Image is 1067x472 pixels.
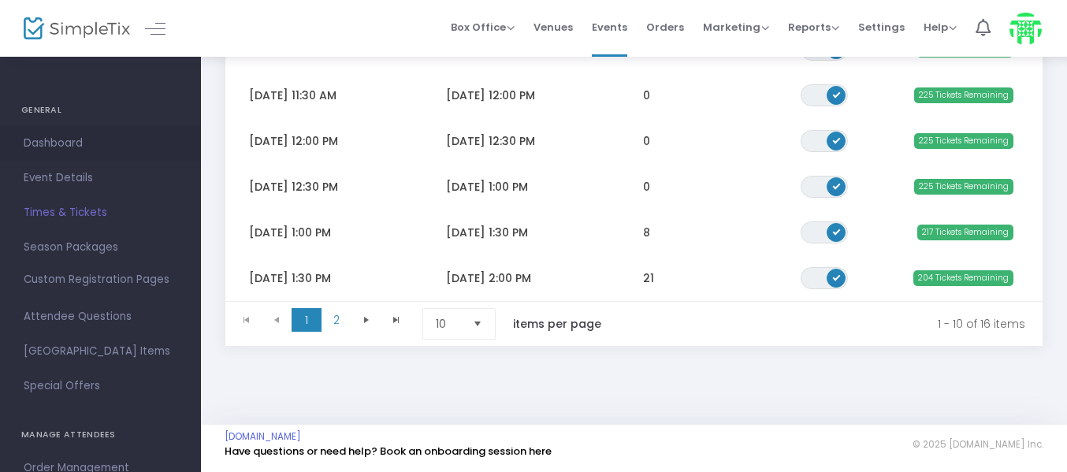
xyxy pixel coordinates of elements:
span: Orders [646,7,684,47]
span: [DATE] 12:30 PM [446,133,535,149]
span: Dashboard [24,133,177,154]
span: [DATE] 12:30 PM [249,179,338,195]
span: [DATE] 12:00 PM [446,87,535,103]
a: Have questions or need help? Book an onboarding session here [225,444,552,459]
span: Season Packages [24,237,177,258]
span: Times & Tickets [24,203,177,223]
span: ON [833,227,841,235]
span: [DATE] 1:00 PM [446,179,528,195]
span: 0 [643,133,650,149]
span: [DATE] 1:30 PM [446,225,528,240]
span: Go to the last page [381,308,411,332]
span: ON [833,136,841,143]
span: Marketing [703,20,769,35]
span: [DATE] 1:30 PM [249,270,331,286]
span: 8 [643,225,650,240]
span: © 2025 [DOMAIN_NAME] Inc. [913,438,1043,451]
span: 21 [643,270,654,286]
button: Select [467,309,489,339]
span: Reports [788,20,839,35]
span: 225 Tickets Remaining [914,179,1013,195]
span: [DATE] 1:00 PM [249,225,331,240]
span: Events [592,7,627,47]
span: Page 1 [292,308,322,332]
span: Settings [858,7,905,47]
span: 217 Tickets Remaining [917,225,1013,240]
span: Custom Registration Pages [24,272,169,288]
span: ON [833,273,841,281]
label: items per page [513,316,601,332]
span: ON [833,90,841,98]
span: 225 Tickets Remaining [914,133,1013,149]
kendo-pager-info: 1 - 10 of 16 items [634,308,1025,340]
span: Go to the next page [360,314,373,326]
span: Go to the next page [351,308,381,332]
span: [DATE] 2:00 PM [446,270,531,286]
span: 0 [643,179,650,195]
span: 225 Tickets Remaining [914,87,1013,103]
span: ON [833,181,841,189]
h4: GENERAL [21,95,180,126]
span: [DATE] 11:30 AM [249,87,336,103]
span: 10 [436,316,460,332]
span: Venues [533,7,573,47]
a: [DOMAIN_NAME] [225,430,301,443]
span: Event Details [24,168,177,188]
span: Special Offers [24,376,177,396]
span: Page 2 [322,308,351,332]
span: Go to the last page [390,314,403,326]
span: 204 Tickets Remaining [913,270,1013,286]
h4: MANAGE ATTENDEES [21,419,180,451]
span: [GEOGRAPHIC_DATA] Items [24,341,177,362]
span: Attendee Questions [24,307,177,327]
span: Box Office [451,20,515,35]
span: Help [924,20,957,35]
span: 0 [643,87,650,103]
span: [DATE] 12:00 PM [249,133,338,149]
